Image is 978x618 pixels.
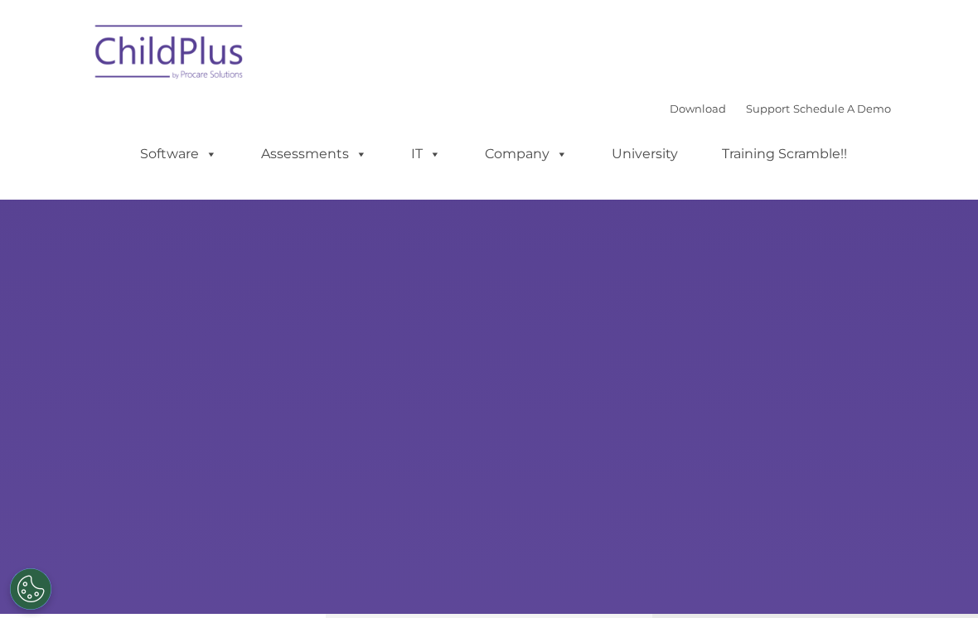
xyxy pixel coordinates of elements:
[244,138,384,171] a: Assessments
[87,13,253,96] img: ChildPlus by Procare Solutions
[670,102,726,115] a: Download
[395,138,458,171] a: IT
[746,102,790,115] a: Support
[10,568,51,610] button: Cookies Settings
[468,138,584,171] a: Company
[705,138,864,171] a: Training Scramble!!
[793,102,891,115] a: Schedule A Demo
[670,102,891,115] font: |
[595,138,695,171] a: University
[123,138,234,171] a: Software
